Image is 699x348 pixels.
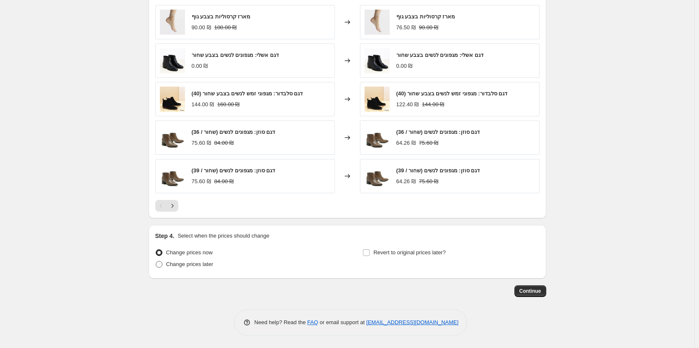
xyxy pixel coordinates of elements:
span: דגם אשלי: מגפונים לנשים בצבע שחור [396,52,483,58]
strike: 144.00 ₪ [422,100,444,109]
img: 507201-05-min_TAU-1_80x.jpg [160,125,185,150]
span: דגם סוזן: מגפונים לנשים (שחור / 36) [192,129,275,135]
strike: 75.60 ₪ [419,177,438,186]
div: 75.60 ₪ [192,177,211,186]
img: 13112001_80x.jpg [160,10,185,35]
strike: 90.00 ₪ [419,23,438,32]
a: FAQ [307,319,318,325]
img: 192671_black1_FIRST_80x.jpg [365,87,390,112]
span: Need help? Read the [254,319,308,325]
span: or email support at [318,319,366,325]
strike: 75.60 ₪ [419,139,438,147]
div: 90.00 ₪ [192,23,211,32]
span: דגם אשלי: מגפונים לנשים בצבע שחור [192,52,279,58]
strike: 100.00 ₪ [214,23,236,32]
div: 0.00 ₪ [192,62,208,70]
span: דגם סוזן: מגפונים לנשים (שחור / 39) [396,167,480,174]
span: דגם סלבדור: מגפוני זמש לנשים בצבע שחור (40) [396,90,508,97]
a: [EMAIL_ADDRESS][DOMAIN_NAME] [366,319,458,325]
span: Continue [519,288,541,294]
img: 507201-05-min_TAU-1_80x.jpg [365,164,390,189]
h2: Step 4. [155,232,175,240]
div: 76.50 ₪ [396,23,416,32]
img: 183111_black1_80x.jpg [160,48,185,73]
strike: 84.00 ₪ [214,177,234,186]
span: מארז קרסוליות בצבע גוף [192,13,251,20]
strike: 84.00 ₪ [214,139,234,147]
img: 13112001_80x.jpg [365,10,390,35]
span: מארז קרסוליות בצבע גוף [396,13,455,20]
span: Change prices now [166,249,213,256]
span: דגם סוזן: מגפונים לנשים (שחור / 39) [192,167,275,174]
p: Select when the prices should change [177,232,269,240]
img: 507201-05-min_TAU-1_80x.jpg [160,164,185,189]
div: 0.00 ₪ [396,62,413,70]
div: 122.40 ₪ [396,100,419,109]
div: 64.26 ₪ [396,177,416,186]
nav: Pagination [155,200,178,212]
button: Continue [514,285,546,297]
span: Revert to original prices later? [373,249,446,256]
span: דגם סלבדור: מגפוני זמש לנשים בצבע שחור (40) [192,90,303,97]
span: Change prices later [166,261,213,267]
span: דגם סוזן: מגפונים לנשים (שחור / 36) [396,129,480,135]
div: 75.60 ₪ [192,139,211,147]
div: 144.00 ₪ [192,100,214,109]
img: 183111_black1_80x.jpg [365,48,390,73]
button: Next [167,200,178,212]
img: 192671_black1_FIRST_80x.jpg [160,87,185,112]
img: 507201-05-min_TAU-1_80x.jpg [365,125,390,150]
div: 64.26 ₪ [396,139,416,147]
strike: 160.00 ₪ [217,100,239,109]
